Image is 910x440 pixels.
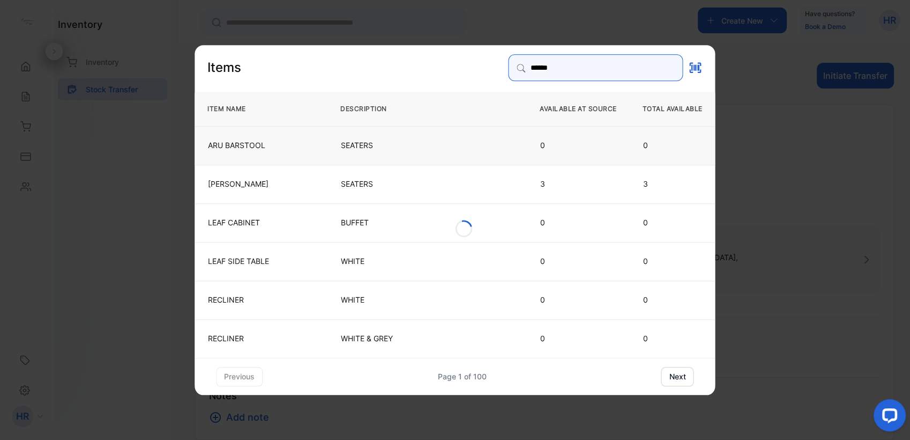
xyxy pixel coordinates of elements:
p: LEAF SIDE TABLE [208,256,314,267]
p: 0 [643,333,702,344]
p: SEATERS [341,179,513,189]
p: WHITE [341,256,513,267]
p: 0 [540,256,616,267]
p: LEAF CABINET [208,217,314,228]
p: WHITE [341,295,513,305]
p: AVAILABLE AT SOURCE [540,104,616,114]
p: RECLINER [208,333,314,344]
p: 0 [540,333,616,344]
p: 0 [643,256,702,267]
div: Page 1 of 100 [437,371,486,382]
p: 0 [643,217,702,228]
p: ITEM NAME [207,104,315,114]
iframe: LiveChat chat widget [865,395,910,440]
p: RECLINER [208,295,314,305]
p: Items [207,58,241,77]
p: ARU BARSTOOL [208,140,314,151]
p: 0 [643,140,702,151]
p: SEATERS [341,140,513,151]
p: 0 [540,295,616,305]
p: DESCRIPTION [340,104,514,114]
p: 3 [540,179,616,189]
button: next [661,367,694,386]
p: 0 [540,140,616,151]
p: 0 [643,295,702,305]
p: WHITE & GREY [341,333,513,344]
p: TOTAL AVAILABLE [642,104,702,114]
p: BUFFET [341,217,513,228]
p: 0 [540,217,616,228]
p: [PERSON_NAME] [208,179,314,189]
button: previous [216,367,263,386]
p: 3 [643,179,702,189]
